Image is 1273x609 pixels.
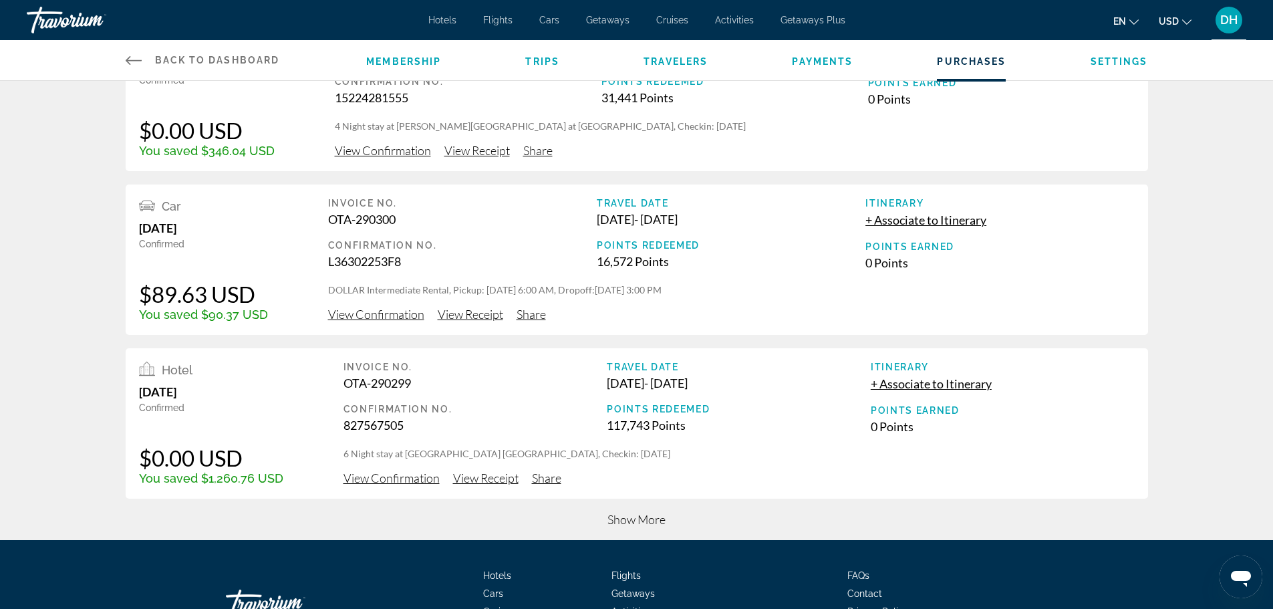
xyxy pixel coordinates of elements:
a: Hotels [428,15,456,25]
button: + Associate to Itinerary [871,376,992,392]
div: 827567505 [343,418,607,433]
div: Confirmation No. [328,240,597,251]
div: 117,743 Points [607,418,871,433]
div: 16,572 Points [597,254,865,269]
a: Flights [483,15,513,25]
a: Payments [792,56,853,67]
a: Flights [611,570,641,581]
a: Travelers [644,56,708,67]
a: Back to Dashboard [126,40,280,80]
a: FAQs [847,570,869,581]
div: $0.00 USD [139,117,275,144]
div: Points Earned [865,241,1134,252]
div: 0 Points [871,419,1135,434]
div: You saved $90.37 USD [139,308,268,322]
div: Travel Date [607,362,871,372]
span: + Associate to Itinerary [865,213,986,227]
div: [DATE] [139,384,283,399]
a: Cars [483,588,503,599]
button: + Associate to Itinerary [865,212,986,228]
span: Show More [607,512,666,527]
span: Share [523,143,553,158]
div: $89.63 USD [139,281,268,308]
span: View Receipt [453,471,519,485]
div: Points Redeemed [601,76,868,87]
div: You saved $346.04 USD [139,144,275,158]
button: User Menu [1212,6,1246,34]
button: Change language [1113,11,1139,31]
a: Membership [366,56,441,67]
div: Confirmed [139,402,283,413]
a: Settings [1091,56,1148,67]
a: Getaways [586,15,629,25]
a: Travorium [27,3,160,37]
span: + Associate to Itinerary [871,376,992,391]
span: View Confirmation [328,307,424,322]
div: 31,441 Points [601,90,868,105]
div: Confirmation No. [343,404,607,414]
span: Share [532,471,561,485]
div: Invoice No. [328,198,597,209]
span: USD [1159,16,1179,27]
div: Confirmation No. [335,76,601,87]
span: View Receipt [438,307,503,322]
div: Invoice No. [343,362,607,372]
div: Points Redeemed [597,240,865,251]
div: 0 Points [868,92,1135,106]
div: 15224281555 [335,90,601,105]
div: [DATE] - [DATE] [597,212,865,227]
div: You saved $1,260.76 USD [139,471,283,485]
div: 0 Points [865,255,1134,270]
a: Hotels [483,570,511,581]
span: Back to Dashboard [155,55,280,66]
div: Points Earned [871,405,1135,416]
span: View Confirmation [343,471,440,485]
a: Cruises [656,15,688,25]
span: View Confirmation [335,143,431,158]
div: [DATE] [139,221,268,235]
div: Points Redeemed [607,404,871,414]
a: Purchases [937,56,1006,67]
div: OTA-290300 [328,212,597,227]
div: [DATE] - [DATE] [607,376,871,390]
span: DH [1220,13,1238,27]
a: Cars [539,15,559,25]
div: L36302253F8 [328,254,597,269]
a: Getaways Plus [781,15,845,25]
span: en [1113,16,1126,27]
div: Points Earned [868,78,1135,88]
div: Itinerary [865,198,1134,209]
div: Itinerary [871,362,1135,372]
div: OTA-290299 [343,376,607,390]
span: Car [162,199,181,213]
span: Share [517,307,546,322]
a: Getaways [611,588,655,599]
a: Activities [715,15,754,25]
p: 6 Night stay at [GEOGRAPHIC_DATA] [GEOGRAPHIC_DATA], Checkin: [DATE] [343,447,1135,461]
button: Change currency [1159,11,1191,31]
span: Hotel [162,363,192,377]
div: $0.00 USD [139,445,283,471]
div: Travel Date [597,198,865,209]
a: Contact [847,588,882,599]
div: Confirmed [139,239,268,249]
a: Trips [525,56,559,67]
